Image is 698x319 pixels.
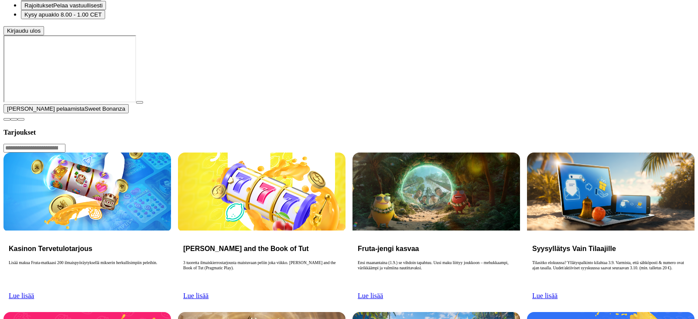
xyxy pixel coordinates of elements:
[3,104,129,113] button: [PERSON_NAME] pelaamistaSweet Bonanza
[7,105,85,112] span: [PERSON_NAME] pelaamista
[21,1,106,10] button: limits iconRajoituksetPelaa vastuullisesti
[3,35,136,102] iframe: Sweet Bonanza
[3,118,10,121] button: close icon
[532,260,689,288] p: Tilasitko elokuussa? Yllätyspalkinto kilahtaa 3.9. Varmista, että sähköposti & numero ovat ajan t...
[24,11,51,18] span: Kysy apua
[532,244,689,253] h3: Syysyllätys Vain Tilaajille
[9,292,34,299] a: Lue lisää
[3,128,695,136] h3: Tarjoukset
[85,105,125,112] span: Sweet Bonanza
[24,2,53,9] span: Rajoitukset
[183,244,340,253] h3: [PERSON_NAME] and the Book of Tut
[178,153,346,231] img: John Hunter and the Book of Tut
[183,292,209,299] a: Lue lisää
[10,118,17,121] button: chevron-down icon
[3,153,171,231] img: Kasinon Tervetulotarjous
[352,153,520,231] img: Fruta-jengi kasvaa
[136,101,143,104] button: play icon
[358,260,515,288] p: Ensi maanantaina (1.9.) se vihdoin tapahtuu. Uusi maku liittyy joukkoon – mehukkaampi, värikkäämp...
[532,292,558,299] a: Lue lisää
[3,144,65,153] input: Search
[53,2,103,9] span: Pelaa vastuullisesti
[51,11,102,18] span: klo 8.00 - 1.00 CET
[9,260,166,288] p: Lisää makua Fruta-matkaasi 200 ilmaispyöräytyksellä mikserin herkullisimpiin peleihin.
[7,27,41,34] span: Kirjaudu ulos
[358,292,383,299] a: Lue lisää
[183,260,340,288] p: 3 tuoretta ilmaiskierrostarjousta maistuvaan peliin joka viikko. [PERSON_NAME] and the Book of Tu...
[358,244,515,253] h3: Fruta-jengi kasvaa
[3,26,44,35] button: Kirjaudu ulos
[21,10,105,19] button: headphones iconKysy apuaklo 8.00 - 1.00 CET
[17,118,24,121] button: fullscreen icon
[527,153,695,231] img: Syysyllätys Vain Tilaajille
[9,244,166,253] h3: Kasinon Tervetulotarjous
